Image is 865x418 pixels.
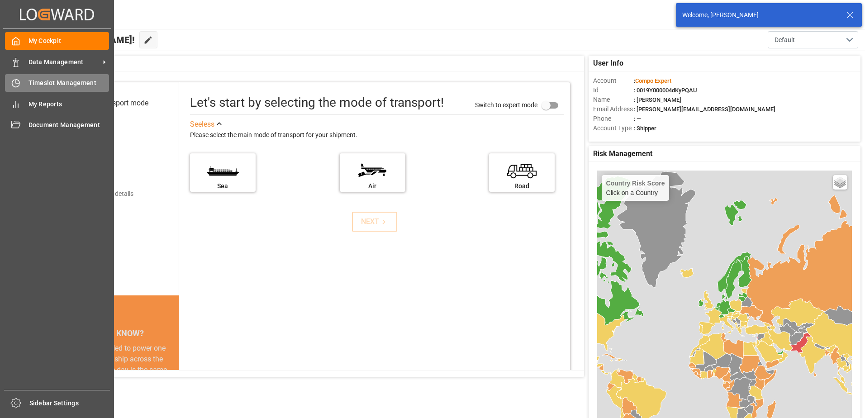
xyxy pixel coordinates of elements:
[77,189,133,199] div: Add shipping details
[593,114,634,123] span: Phone
[634,96,681,103] span: : [PERSON_NAME]
[593,58,623,69] span: User Info
[352,212,397,232] button: NEXT
[475,101,537,108] span: Switch to expert mode
[593,104,634,114] span: Email Address
[29,78,109,88] span: Timeslot Management
[768,31,858,48] button: open menu
[635,77,671,84] span: Compo Expert
[494,181,550,191] div: Road
[190,119,214,130] div: See less
[775,35,795,45] span: Default
[606,180,665,187] h4: Country Risk Score
[593,123,634,133] span: Account Type
[634,106,775,113] span: : [PERSON_NAME][EMAIL_ADDRESS][DOMAIN_NAME]
[833,175,847,190] a: Layers
[29,36,109,46] span: My Cockpit
[361,216,389,227] div: NEXT
[5,74,109,92] a: Timeslot Management
[634,77,671,84] span: :
[634,87,697,94] span: : 0019Y000004dKyPQAU
[29,57,100,67] span: Data Management
[593,85,634,95] span: Id
[195,181,251,191] div: Sea
[606,180,665,196] div: Click on a Country
[5,95,109,113] a: My Reports
[190,93,444,112] div: Let's start by selecting the mode of transport!
[593,76,634,85] span: Account
[190,130,564,141] div: Please select the main mode of transport for your shipment.
[682,10,838,20] div: Welcome, [PERSON_NAME]
[38,31,135,48] span: Hello [PERSON_NAME]!
[5,32,109,50] a: My Cockpit
[5,116,109,134] a: Document Management
[634,125,656,132] span: : Shipper
[344,181,401,191] div: Air
[634,115,641,122] span: : —
[29,120,109,130] span: Document Management
[593,148,652,159] span: Risk Management
[593,95,634,104] span: Name
[29,399,110,408] span: Sidebar Settings
[29,100,109,109] span: My Reports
